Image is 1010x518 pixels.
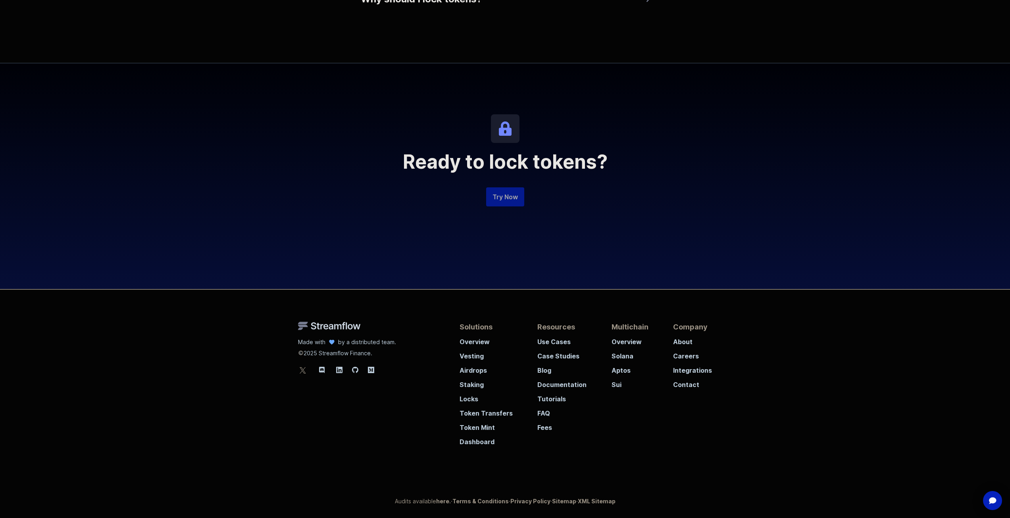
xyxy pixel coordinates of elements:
a: Contact [673,375,712,389]
a: Token Transfers [460,404,513,418]
a: Locks [460,389,513,404]
div: Open Intercom Messenger [983,491,1002,510]
a: Tutorials [537,389,587,404]
p: Made with [298,338,325,346]
a: Sitemap [552,498,576,505]
p: Audits available · · · · [395,497,616,505]
a: FAQ [537,404,587,418]
a: Fees [537,418,587,432]
a: Token Mint [460,418,513,432]
h2: Ready to lock tokens? [315,152,696,171]
a: Integrations [673,361,712,375]
img: icon [491,114,519,143]
a: Vesting [460,347,513,361]
a: XML Sitemap [578,498,616,505]
a: About [673,332,712,347]
a: here. [436,498,451,505]
a: Case Studies [537,347,587,361]
a: Careers [673,347,712,361]
a: Try Now [486,187,524,206]
a: Terms & Conditions [452,498,509,505]
a: Privacy Policy [510,498,550,505]
a: Overview [612,332,648,347]
p: Multichain [612,322,648,332]
img: Streamflow Logo [298,322,361,330]
a: Overview [460,332,513,347]
a: Staking [460,375,513,389]
a: Solana [612,347,648,361]
p: 2025 Streamflow Finance. [298,346,396,357]
p: Resources [537,322,587,332]
a: Sui [612,375,648,389]
p: by a distributed team. [338,338,396,346]
a: Dashboard [460,432,513,447]
p: Company [673,322,712,332]
a: Blog [537,361,587,375]
p: Solutions [460,322,513,332]
a: Use Cases [537,332,587,347]
a: Airdrops [460,361,513,375]
a: Aptos [612,361,648,375]
a: Documentation [537,375,587,389]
